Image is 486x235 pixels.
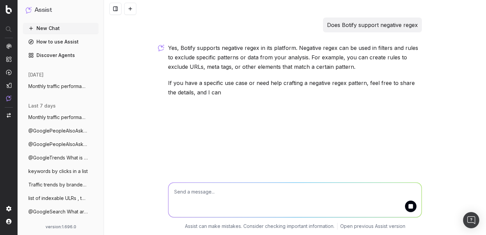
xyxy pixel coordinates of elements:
p: Does Botify support negative regex [327,20,418,30]
button: list of indexable ULRs , top10 by device [23,193,99,204]
button: @GoogleTrends What is currently trending [23,152,99,163]
button: @GooglePeopleAlsoAsk What are the 'Peopl [23,139,99,150]
span: list of indexable ULRs , top10 by device [28,195,88,202]
button: Top 20 pages par CTR la semaine dernière [23,220,99,231]
button: Traffic trends by branded vs non branded [23,179,99,190]
span: @GoogleTrends What is currently trending [28,154,88,161]
span: @GooglePeopleAlsoAsk What are the 'Peopl [28,127,88,134]
span: keywords by clicks in a list [28,168,88,175]
img: Switch project [7,113,11,118]
button: Assist [26,5,96,15]
span: @GooglePeopleAlsoAsk What are the 'Peopl [28,141,88,148]
a: Open previous Assist version [340,223,405,230]
p: Yes, Botify supports negative regex in its platform. Negative regex can be used in filters and ru... [168,43,422,71]
div: Open Intercom Messenger [463,212,479,228]
img: Assist [6,95,11,101]
img: Botify logo [6,5,12,14]
img: Activation [6,69,11,75]
img: Studio [6,83,11,88]
span: Traffic trends by branded vs non branded [28,181,88,188]
img: My account [6,219,11,224]
button: keywords by clicks in a list [23,166,99,177]
button: @GooglePeopleAlsoAsk What are the 'Peopl [23,125,99,136]
button: New Chat [23,23,99,34]
a: How to use Assist [23,36,99,47]
button: Monthly traffic performance across devic [23,81,99,92]
img: Setting [6,206,11,211]
img: Analytics [6,43,11,49]
img: Intelligence [6,56,11,62]
img: Botify assist logo [158,45,164,51]
span: Monthly traffic performance across devic [28,83,88,90]
button: Monthly traffic performance across devic [23,112,99,123]
img: Assist [26,7,32,13]
h1: Assist [34,5,52,15]
p: If you have a specific use case or need help crafting a negative regex pattern, feel free to shar... [168,78,422,97]
span: last 7 days [28,102,56,109]
a: Discover Agents [23,50,99,61]
button: @GoogleSearch What are the main SERP fea [23,206,99,217]
div: version: 1.696.0 [26,224,96,230]
span: @GoogleSearch What are the main SERP fea [28,208,88,215]
span: [DATE] [28,71,44,78]
p: Assist can make mistakes. Consider checking important information. [185,223,334,230]
span: Monthly traffic performance across devic [28,114,88,121]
